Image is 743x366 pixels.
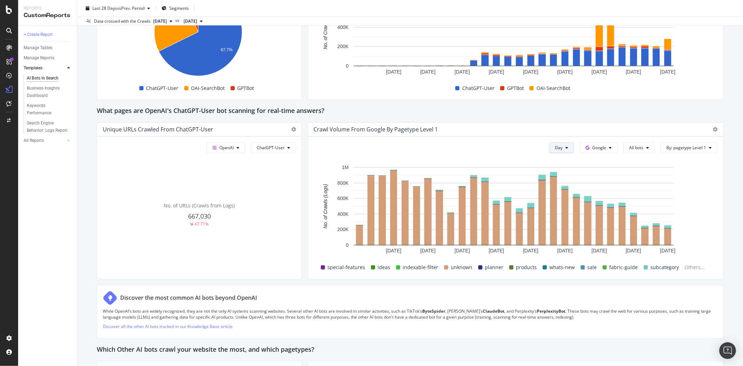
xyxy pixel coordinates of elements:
span: ChatGPT-User [146,84,179,92]
div: All Reports [24,137,44,144]
a: Manage Reports [24,54,72,62]
text: [DATE] [489,69,504,75]
div: Discover the most common AI bots beyond OpenAIWhile OpenAI’s bots are widely recognized, they are... [97,285,723,339]
button: Google [580,142,618,153]
div: CustomReports [24,12,71,20]
button: All bots [623,142,655,153]
div: Reports [24,6,71,12]
text: [DATE] [626,248,641,254]
span: Segments [169,5,189,11]
span: All bots [629,145,643,151]
text: [DATE] [557,69,573,75]
text: 400K [337,24,349,30]
div: Data crossed with the Crawls [94,18,150,24]
text: 0 [346,242,349,248]
a: All Reports [24,137,65,144]
button: ChatGPT-User [251,142,296,153]
button: OpenAI [207,142,245,153]
div: Which Other AI bots crawl your website the most, and which pagetypes? [97,344,723,356]
div: Search Engine Behavior: Logs Report [27,120,68,134]
span: By: pagetype Level 1 [666,145,706,151]
text: [DATE] [489,248,504,254]
text: 1M [342,165,349,170]
strong: PerplexityBot [537,308,565,314]
text: [DATE] [386,69,401,75]
span: fabric-guide [610,263,638,272]
text: [DATE] [660,69,675,75]
span: GPTBot [238,84,254,92]
div: Business Insights Dashboard [27,85,67,99]
text: [DATE] [660,248,675,254]
div: 47.71% [195,221,209,227]
div: Unique URLs Crawled from ChatGPT-UserOpenAIChatGPT-UserNo. of URLs (Crawls from Logs)667,03047.71% [97,122,302,279]
a: AI Bots in Search [27,75,72,82]
button: Last 28 DaysvsPrev. Period [83,3,153,14]
span: OAI-SearchBot [191,84,225,92]
span: OAI-SearchBot [536,84,570,92]
text: No. of Crawls (Logs) [323,5,328,49]
text: [DATE] [455,69,470,75]
text: [DATE] [523,248,539,254]
div: Crawl Volume from Google by pagetype Level 1 [314,126,438,133]
text: [DATE] [420,248,436,254]
text: 200K [337,44,349,49]
span: No. of URLs (Crawls from Logs) [164,202,235,209]
span: vs [175,17,181,24]
span: Others... [682,263,708,272]
div: What pages are OpenAI's ChatGPT-User bot scanning for real-time answers? [97,106,723,117]
span: Day [555,145,563,151]
div: + Create Report [24,31,53,38]
span: 2025 Aug. 6th [184,18,197,24]
h2: Which Other AI bots crawl your website the most, and which pagetypes? [97,344,314,356]
div: AI Bots in Search [27,75,59,82]
text: 800K [337,180,349,186]
text: [DATE] [591,248,607,254]
span: GPTBot [507,84,524,92]
text: [DATE] [420,69,436,75]
a: Business Insights Dashboard [27,85,72,99]
text: [DATE] [455,248,470,254]
span: ideas [378,263,390,272]
button: Segments [159,3,192,14]
text: 67.7% [221,47,233,52]
div: A chart. [314,164,714,261]
text: [DATE] [386,248,401,254]
div: Open Intercom Messenger [719,342,736,359]
text: No. of Crawls (Logs) [323,184,328,229]
strong: ClaudeBot [483,308,504,314]
button: [DATE] [181,17,206,25]
text: 600K [337,196,349,201]
a: Search Engine Behavior: Logs Report [27,120,72,134]
a: Manage Tables [24,44,72,52]
strong: ByteSpider [422,308,445,314]
div: Crawl Volume from Google by pagetype Level 1DayGoogleAll botsBy: pagetype Level 1A chart.special-... [308,122,723,279]
text: [DATE] [626,69,641,75]
button: [DATE] [150,17,175,25]
p: While OpenAI’s bots are widely recognized, they are not the only AI systems scanning websites. Se... [103,308,718,320]
span: vs Prev. Period [117,5,145,11]
span: unknown [451,263,473,272]
div: Unique URLs Crawled from ChatGPT-User [103,126,213,133]
a: Templates [24,64,65,72]
button: By: pagetype Level 1 [660,142,718,153]
text: [DATE] [591,69,607,75]
span: 667,030 [188,212,211,220]
span: ChatGPT-User [257,145,285,151]
text: 0 [346,63,349,69]
div: Manage Reports [24,54,54,62]
h2: What pages are OpenAI's ChatGPT-User bot scanning for real-time answers? [97,106,324,117]
text: [DATE] [557,248,573,254]
a: Discover all the other AI bots tracked in our Knowledge Base article [103,323,233,329]
button: Day [549,142,574,153]
text: 400K [337,211,349,217]
span: 2025 Oct. 2nd [153,18,167,24]
span: indexable-filter [403,263,439,272]
span: subcategory [651,263,679,272]
span: whats-new [550,263,575,272]
span: sale [588,263,597,272]
span: products [516,263,537,272]
div: Templates [24,64,42,72]
span: ChatGPT-User [462,84,495,92]
a: + Create Report [24,31,72,38]
span: special-features [328,263,365,272]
